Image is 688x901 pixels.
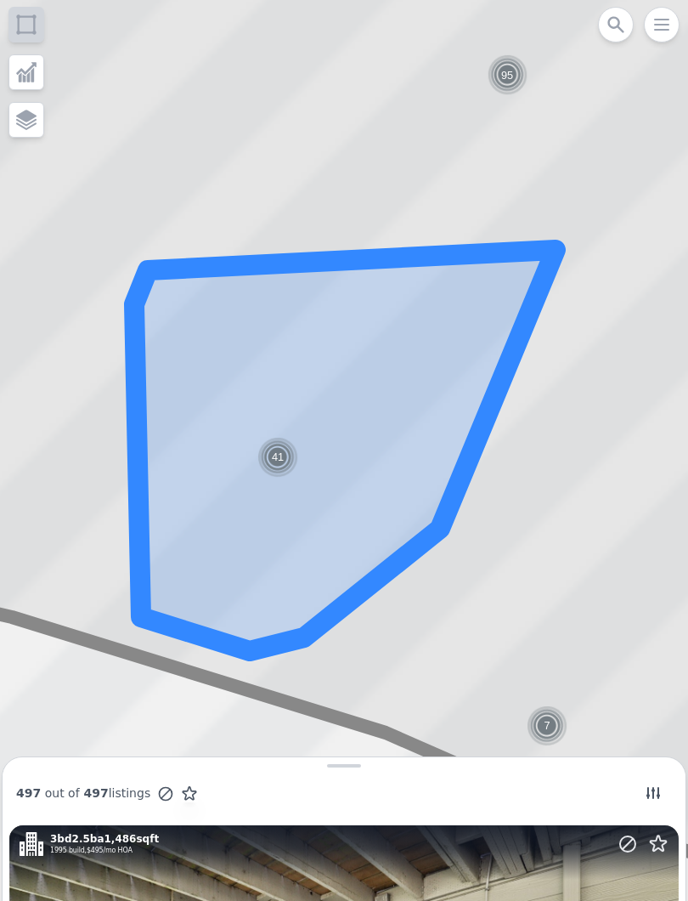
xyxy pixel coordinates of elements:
[50,832,159,846] div: 3 bd 2.5 ba sqft
[16,785,198,802] div: out of listings
[257,437,299,478] img: g1.png
[527,705,567,746] div: 7
[20,832,43,856] img: Condominium
[16,786,41,800] span: 497
[80,786,109,800] span: 497
[257,437,298,478] div: 41
[527,705,568,746] img: g1.png
[104,833,137,845] span: 1,486
[486,54,529,97] div: 95
[486,54,530,97] img: g2.png
[50,846,133,856] div: 1995 build , $495/mo HOA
